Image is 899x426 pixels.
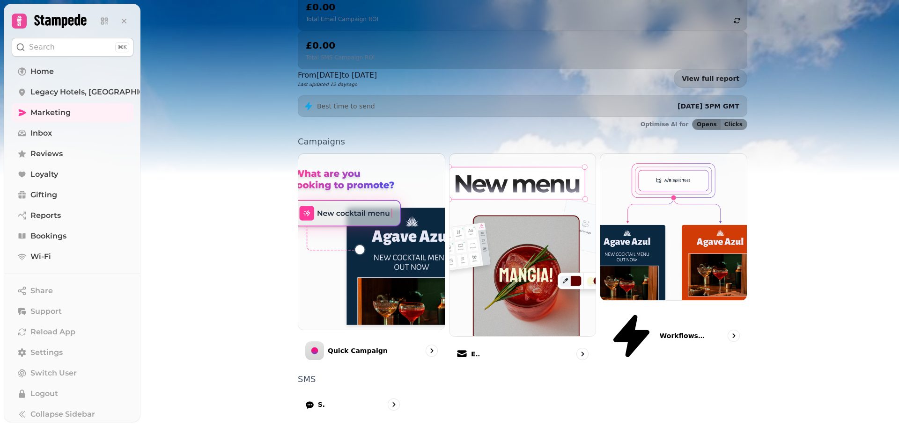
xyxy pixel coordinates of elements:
svg: go to [578,349,587,359]
button: Opens [693,119,721,130]
span: Logout [30,388,58,399]
a: Home [12,62,133,81]
button: Logout [12,384,133,403]
span: Inbox [30,128,52,139]
span: Clicks [724,122,743,127]
a: Inbox [12,124,133,143]
p: Workflows (coming soon) [660,331,707,340]
span: Share [30,285,53,296]
a: SMS [298,391,407,418]
p: SMS [318,400,325,409]
p: Search [29,42,55,53]
svg: go to [729,331,738,340]
span: Switch User [30,368,77,379]
span: Collapse Sidebar [30,409,95,420]
p: SMS [298,375,747,383]
a: Gifting [12,186,133,204]
a: Reviews [12,144,133,163]
a: Workflows (coming soon)Workflows (coming soon) [600,153,747,368]
span: [DATE] 5PM GMT [678,102,739,110]
span: Loyalty [30,169,58,180]
p: Best time to send [317,101,375,111]
svg: go to [389,400,398,409]
span: Reload App [30,326,75,338]
button: Clicks [721,119,747,130]
p: Last updated 12 days ago [298,81,377,88]
a: Bookings [12,227,133,245]
p: Email [471,349,480,359]
span: Reviews [30,148,63,159]
a: Loyalty [12,165,133,184]
button: Switch User [12,364,133,383]
h2: £0.00 [306,0,378,14]
button: Search⌘K [12,38,133,57]
p: Quick Campaign [328,346,388,355]
h2: £0.00 [306,39,375,52]
span: Home [30,66,54,77]
button: Reload App [12,323,133,341]
p: Total Email Campaign ROI [306,15,378,23]
span: Legacy Hotels, [GEOGRAPHIC_DATA] - 83920 [30,87,201,98]
span: Gifting [30,189,57,201]
svg: go to [427,346,436,355]
span: Support [30,306,62,317]
span: Opens [697,122,717,127]
a: EmailEmail [449,153,597,368]
span: Settings [30,347,63,358]
button: Share [12,282,133,300]
a: Wi-Fi [12,247,133,266]
p: Optimise AI for [641,121,688,128]
img: Quick Campaign [298,154,445,330]
span: Marketing [30,107,71,118]
span: Bookings [30,231,66,242]
a: Legacy Hotels, [GEOGRAPHIC_DATA] - 83920 [12,83,133,101]
span: Wi-Fi [30,251,51,262]
img: Workflows (coming soon) [600,154,747,300]
p: Total SMS Campaign ROI [306,54,375,61]
button: Collapse Sidebar [12,405,133,424]
p: From [DATE] to [DATE] [298,70,377,81]
img: Email [449,154,596,336]
a: View full report [674,69,747,88]
p: Campaigns [298,137,747,146]
button: Support [12,302,133,321]
span: Reports [30,210,61,221]
a: Marketing [12,103,133,122]
button: refresh [729,13,745,29]
a: Quick CampaignQuick Campaign [298,153,445,368]
a: Settings [12,343,133,362]
div: ⌘K [115,42,129,52]
a: Reports [12,206,133,225]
